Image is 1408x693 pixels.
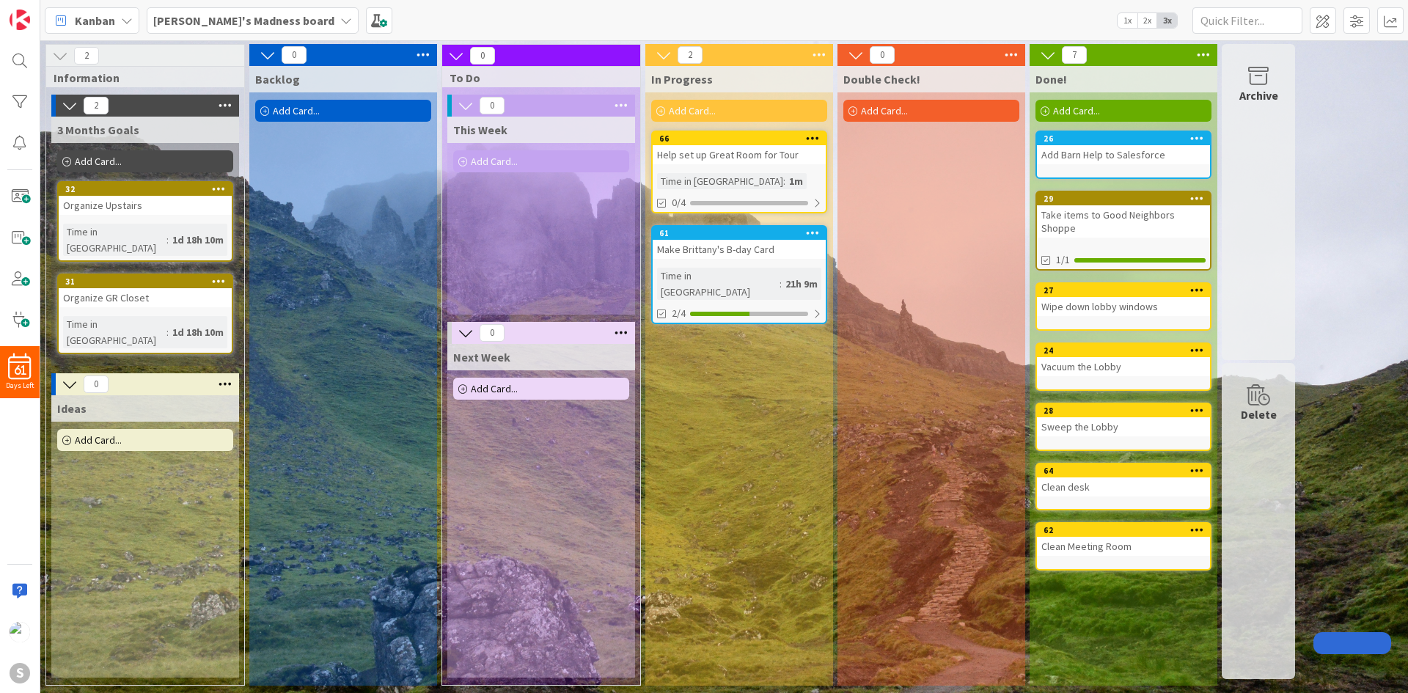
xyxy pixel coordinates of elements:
[843,72,920,87] span: Double Check!
[1239,87,1278,104] div: Archive
[471,155,518,168] span: Add Card...
[1037,404,1210,436] div: 28Sweep the Lobby
[1037,464,1210,477] div: 64
[1044,406,1210,416] div: 28
[1037,357,1210,376] div: Vacuum the Lobby
[470,47,495,65] span: 0
[74,47,99,65] span: 2
[1044,194,1210,204] div: 29
[59,275,232,307] div: 31Organize GR Closet
[1037,192,1210,205] div: 29
[453,350,510,364] span: Next Week
[1062,46,1087,64] span: 7
[10,622,30,642] img: KM
[657,173,783,189] div: Time in [GEOGRAPHIC_DATA]
[653,227,826,259] div: 61Make Brittany's B-day Card
[480,324,505,342] span: 0
[1037,284,1210,297] div: 27
[1037,477,1210,496] div: Clean desk
[1137,13,1157,28] span: 2x
[480,97,505,114] span: 0
[59,288,232,307] div: Organize GR Closet
[659,133,826,144] div: 66
[1037,404,1210,417] div: 28
[10,10,30,30] img: Visit kanbanzone.com
[1037,145,1210,164] div: Add Barn Help to Salesforce
[1037,524,1210,556] div: 62Clean Meeting Room
[785,173,807,189] div: 1m
[273,104,320,117] span: Add Card...
[65,276,232,287] div: 31
[84,97,109,114] span: 2
[1037,192,1210,238] div: 29Take items to Good Neighbors Shoppe
[169,232,227,248] div: 1d 18h 10m
[59,275,232,288] div: 31
[166,324,169,340] span: :
[782,276,821,292] div: 21h 9m
[75,433,122,447] span: Add Card...
[1037,205,1210,238] div: Take items to Good Neighbors Shoppe
[59,196,232,215] div: Organize Upstairs
[1192,7,1302,34] input: Quick Filter...
[255,72,300,87] span: Backlog
[1037,297,1210,316] div: Wipe down lobby windows
[166,232,169,248] span: :
[59,183,232,215] div: 32Organize Upstairs
[1037,132,1210,145] div: 26
[870,46,895,64] span: 0
[1037,417,1210,436] div: Sweep the Lobby
[450,70,622,85] span: To Do
[1037,132,1210,164] div: 26Add Barn Help to Salesforce
[471,382,518,395] span: Add Card...
[1044,525,1210,535] div: 62
[1037,524,1210,537] div: 62
[1044,466,1210,476] div: 64
[861,104,908,117] span: Add Card...
[153,13,334,28] b: [PERSON_NAME]'s Madness board
[672,306,686,321] span: 2/4
[1056,252,1070,268] span: 1/1
[780,276,782,292] span: :
[783,173,785,189] span: :
[169,324,227,340] div: 1d 18h 10m
[653,240,826,259] div: Make Brittany's B-day Card
[1157,13,1177,28] span: 3x
[657,268,780,300] div: Time in [GEOGRAPHIC_DATA]
[1037,464,1210,496] div: 64Clean desk
[54,70,226,85] span: Information
[659,228,826,238] div: 61
[672,195,686,210] span: 0/4
[57,122,139,137] span: 3 Months Goals
[653,145,826,164] div: Help set up Great Room for Tour
[1118,13,1137,28] span: 1x
[678,46,703,64] span: 2
[75,155,122,168] span: Add Card...
[1044,345,1210,356] div: 24
[453,122,507,137] span: This Week
[1053,104,1100,117] span: Add Card...
[1037,344,1210,376] div: 24Vacuum the Lobby
[1044,133,1210,144] div: 26
[669,104,716,117] span: Add Card...
[63,316,166,348] div: Time in [GEOGRAPHIC_DATA]
[1035,72,1067,87] span: Done!
[1037,344,1210,357] div: 24
[84,375,109,393] span: 0
[1044,285,1210,296] div: 27
[653,132,826,145] div: 66
[1241,406,1277,423] div: Delete
[10,663,30,683] div: S
[14,365,26,375] span: 61
[63,224,166,256] div: Time in [GEOGRAPHIC_DATA]
[65,184,232,194] div: 32
[57,401,87,416] span: Ideas
[282,46,307,64] span: 0
[1037,537,1210,556] div: Clean Meeting Room
[651,72,713,87] span: In Progress
[75,12,115,29] span: Kanban
[1037,284,1210,316] div: 27Wipe down lobby windows
[653,227,826,240] div: 61
[59,183,232,196] div: 32
[653,132,826,164] div: 66Help set up Great Room for Tour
